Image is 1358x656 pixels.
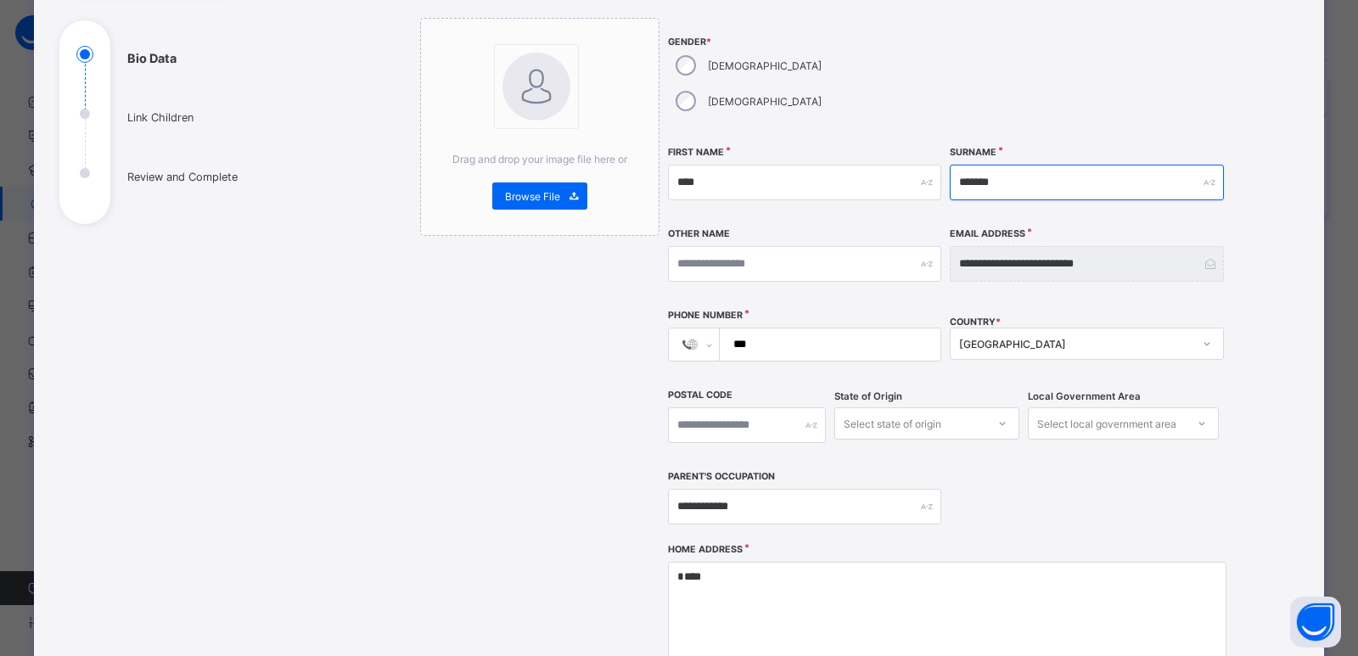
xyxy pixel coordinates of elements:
div: Select local government area [1037,407,1176,440]
label: Parent's Occupation [668,471,775,482]
span: Browse File [505,190,560,203]
label: Email Address [950,228,1025,239]
div: Select state of origin [844,407,941,440]
label: Surname [950,147,996,158]
label: First Name [668,147,724,158]
img: bannerImage [502,53,570,121]
div: [GEOGRAPHIC_DATA] [959,338,1192,350]
label: Phone Number [668,310,743,321]
div: bannerImageDrag and drop your image file here orBrowse File [420,18,659,236]
span: Drag and drop your image file here or [452,153,627,165]
span: Gender [668,36,941,48]
label: Postal Code [668,390,732,401]
label: [DEMOGRAPHIC_DATA] [708,95,822,108]
span: State of Origin [834,390,902,402]
button: Open asap [1290,597,1341,648]
label: [DEMOGRAPHIC_DATA] [708,59,822,72]
span: Local Government Area [1028,390,1141,402]
label: Other Name [668,228,730,239]
span: COUNTRY [950,317,1001,328]
label: Home Address [668,544,743,555]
